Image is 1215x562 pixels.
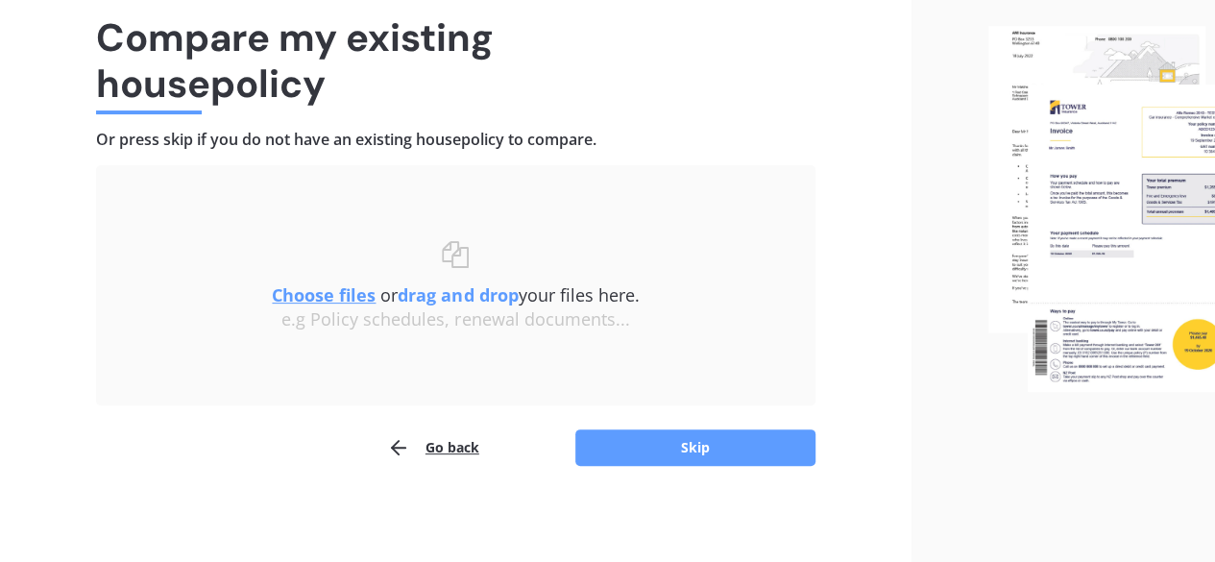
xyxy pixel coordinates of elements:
[272,283,376,306] u: Choose files
[134,309,777,330] div: e.g Policy schedules, renewal documents...
[272,283,639,306] span: or your files here.
[387,428,479,467] button: Go back
[988,26,1215,392] img: files.webp
[398,283,518,306] b: drag and drop
[96,130,815,150] h4: Or press skip if you do not have an existing house policy to compare.
[575,429,815,466] button: Skip
[96,14,815,107] h1: Compare my existing house policy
